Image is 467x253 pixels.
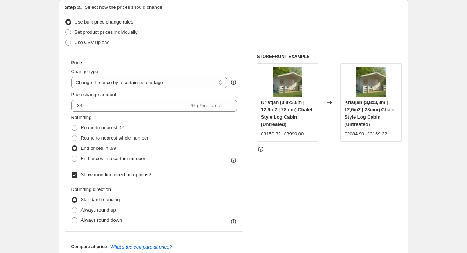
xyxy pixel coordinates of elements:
img: Kristjan_13_5_m2_Natural_wb_80x.jpg [356,67,386,97]
span: End prices in .99 [81,145,116,151]
span: Round to nearest whole number [81,135,149,141]
h6: STOREFRONT EXAMPLE [257,54,402,59]
span: % (Price drop) [191,103,222,108]
span: Always round up [81,207,116,213]
span: Price change amount [71,92,116,97]
span: Use bulk price change rules [75,19,133,25]
button: What's the compare at price? [110,244,172,250]
h3: Price [71,60,82,66]
span: Set product prices individually [75,29,138,35]
span: Show rounding direction options? [81,172,151,177]
p: Select how the prices should change [84,4,162,11]
div: £3159.32 [261,130,281,138]
span: Use CSV upload [75,40,110,45]
strike: £3990.00 [284,130,304,138]
span: Standard rounding [81,197,120,202]
span: Always round down [81,217,122,223]
span: End prices in a certain number [81,156,145,161]
span: Rounding direction [71,187,111,192]
span: Round to nearest .01 [81,125,125,130]
div: £2084.99 [344,130,364,138]
span: Rounding [71,115,92,120]
h3: Compare at price [71,244,107,250]
span: Kristjan (3,8x3,8m | 12,6m2 | 28mm) Chalet Style Log Cabin (Untreated) [344,100,396,127]
span: Kristjan (3,8x3,8m | 12,6m2 | 28mm) Chalet Style Log Cabin (Untreated) [261,100,312,127]
img: Kristjan_13_5_m2_Natural_wb_80x.jpg [273,67,302,97]
input: -15 [71,100,190,112]
h2: Step 2. [65,4,82,11]
div: help [230,79,237,86]
strike: £3159.32 [367,130,387,138]
span: Change type [71,69,98,74]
